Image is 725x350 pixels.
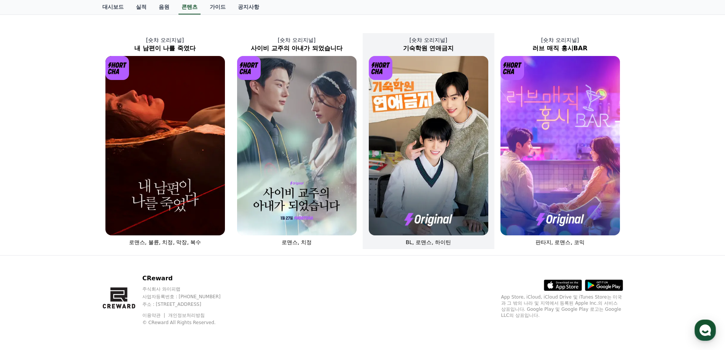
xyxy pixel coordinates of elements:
[231,36,363,44] p: [숏챠 오리지널]
[363,36,494,44] p: [숏챠 오리지널]
[369,56,393,80] img: [object Object] Logo
[50,241,98,261] a: 대화
[282,239,312,245] span: 로맨스, 치정
[99,44,231,53] h2: 내 남편이 나를 죽였다
[98,241,146,261] a: 설정
[142,274,235,283] p: CReward
[2,241,50,261] a: 홈
[129,239,201,245] span: 로맨스, 불륜, 치정, 막장, 복수
[494,36,626,44] p: [숏챠 오리지널]
[237,56,357,235] img: 사이비 교주의 아내가 되었습니다
[142,313,166,318] a: 이용약관
[231,44,363,53] h2: 사이비 교주의 아내가 되었습니다
[105,56,225,235] img: 내 남편이 나를 죽였다
[142,286,235,292] p: 주식회사 와이피랩
[99,36,231,44] p: [숏챠 오리지널]
[406,239,451,245] span: BL, 로맨스, 하이틴
[494,30,626,252] a: [숏챠 오리지널] 러브 매직 홍시BAR 러브 매직 홍시BAR [object Object] Logo 판타지, 로맨스, 코믹
[168,313,205,318] a: 개인정보처리방침
[231,30,363,252] a: [숏챠 오리지널] 사이비 교주의 아내가 되었습니다 사이비 교주의 아내가 되었습니다 [object Object] Logo 로맨스, 치정
[363,30,494,252] a: [숏챠 오리지널] 기숙학원 연애금지 기숙학원 연애금지 [object Object] Logo BL, 로맨스, 하이틴
[142,294,235,300] p: 사업자등록번호 : [PHONE_NUMBER]
[500,56,524,80] img: [object Object] Logo
[369,56,488,235] img: 기숙학원 연애금지
[494,44,626,53] h2: 러브 매직 홍시BAR
[105,56,129,80] img: [object Object] Logo
[24,253,29,259] span: 홈
[535,239,585,245] span: 판타지, 로맨스, 코믹
[118,253,127,259] span: 설정
[70,253,79,259] span: 대화
[99,30,231,252] a: [숏챠 오리지널] 내 남편이 나를 죽였다 내 남편이 나를 죽였다 [object Object] Logo 로맨스, 불륜, 치정, 막장, 복수
[501,294,623,318] p: App Store, iCloud, iCloud Drive 및 iTunes Store는 미국과 그 밖의 나라 및 지역에서 등록된 Apple Inc.의 서비스 상표입니다. Goo...
[237,56,261,80] img: [object Object] Logo
[142,320,235,326] p: © CReward All Rights Reserved.
[500,56,620,235] img: 러브 매직 홍시BAR
[363,44,494,53] h2: 기숙학원 연애금지
[142,301,235,307] p: 주소 : [STREET_ADDRESS]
